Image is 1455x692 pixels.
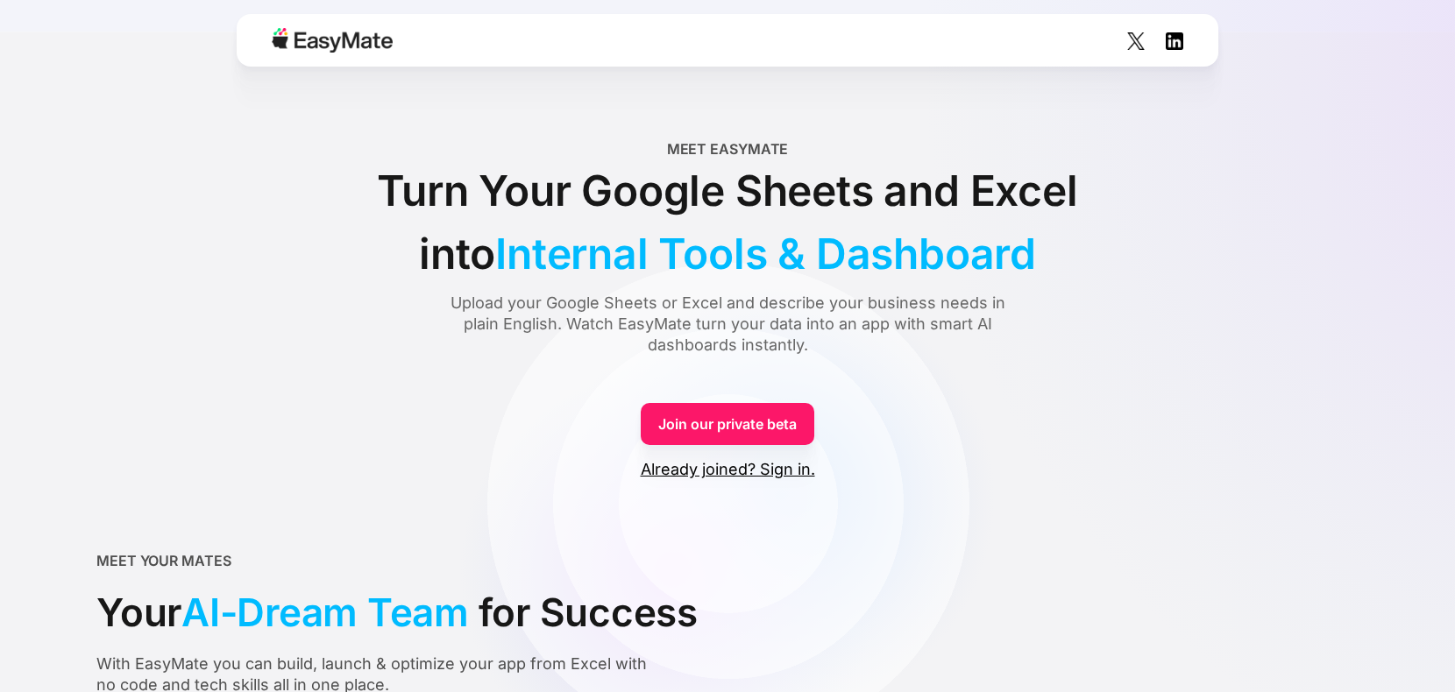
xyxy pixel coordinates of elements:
div: Your [96,582,698,643]
a: Join our private beta [641,403,814,445]
span: AI-Dream Team [181,582,469,643]
span: for Success [479,582,698,643]
div: MEET YOUR MATES [96,550,231,571]
div: Turn Your Google Sheets and Excel into [333,159,1122,286]
a: Already joined? Sign in. [641,459,815,480]
img: Social Icon [1166,32,1183,50]
span: Internal Tools & Dashboard [495,228,1036,279]
div: Meet EasyMate [667,138,789,159]
img: Easymate logo [272,28,393,53]
img: Social Icon [1127,32,1145,50]
form: Form [96,387,1359,480]
div: Upload your Google Sheets or Excel and describe your business needs in plain English. Watch EasyM... [443,293,1012,356]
